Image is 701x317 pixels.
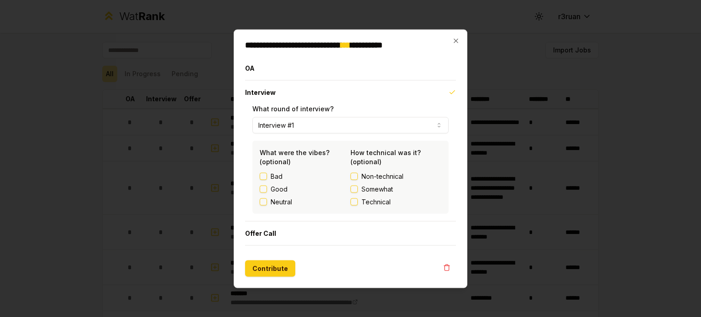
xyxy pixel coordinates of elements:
span: Somewhat [361,184,393,193]
label: What were the vibes? (optional) [260,148,330,165]
button: Somewhat [350,185,358,192]
button: OA [245,56,456,80]
label: Neutral [271,197,292,206]
button: Contribute [245,260,295,276]
div: Interview [245,104,456,221]
span: Technical [361,197,391,206]
label: Bad [271,171,282,181]
button: Technical [350,198,358,205]
label: How technical was it? (optional) [350,148,421,165]
label: Good [271,184,288,193]
span: Non-technical [361,171,403,181]
button: Offer Call [245,221,456,245]
button: Non-technical [350,172,358,180]
label: What round of interview? [252,104,334,112]
button: Interview [245,80,456,104]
